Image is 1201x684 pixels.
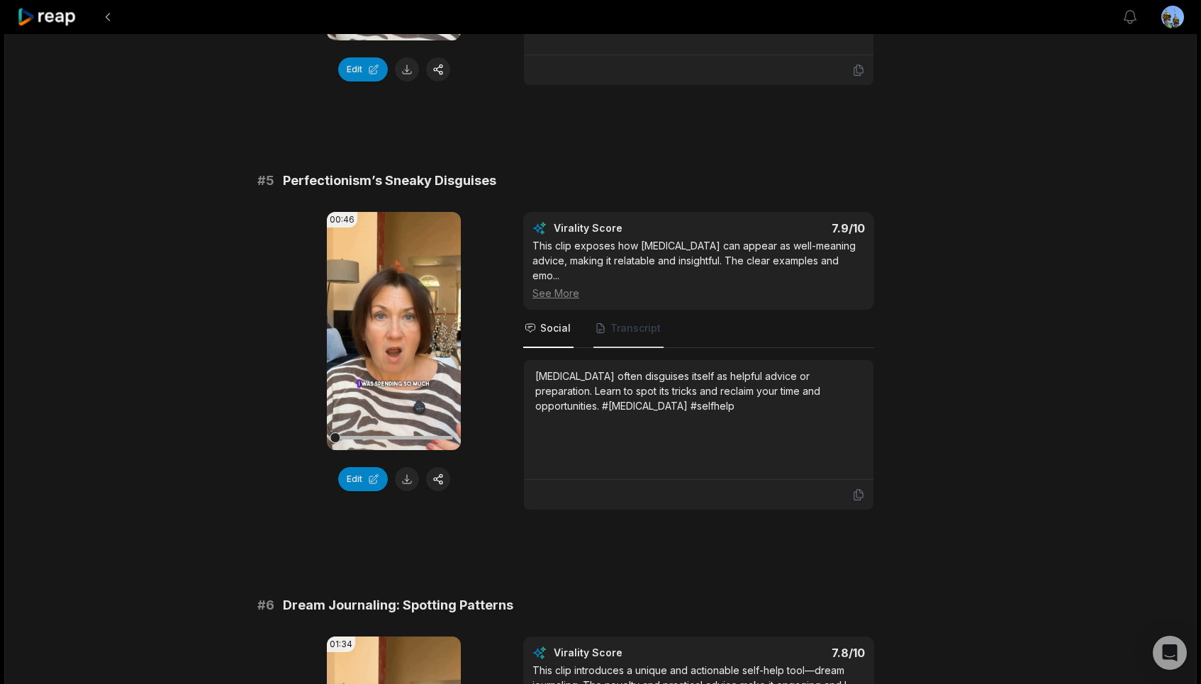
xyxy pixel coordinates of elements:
[327,212,461,450] video: Your browser does not support mp4 format.
[257,171,274,191] span: # 5
[338,57,388,82] button: Edit
[540,321,571,335] span: Social
[523,310,874,348] nav: Tabs
[554,221,706,235] div: Virality Score
[338,467,388,491] button: Edit
[532,286,865,301] div: See More
[535,369,862,413] div: [MEDICAL_DATA] often disguises itself as helpful advice or preparation. Learn to spot its tricks ...
[283,595,513,615] span: Dream Journaling: Spotting Patterns
[610,321,661,335] span: Transcript
[713,646,866,660] div: 7.8 /10
[532,238,865,301] div: This clip exposes how [MEDICAL_DATA] can appear as well-meaning advice, making it relatable and i...
[713,221,866,235] div: 7.9 /10
[283,171,496,191] span: Perfectionism’s Sneaky Disguises
[1153,636,1187,670] div: Open Intercom Messenger
[554,646,706,660] div: Virality Score
[257,595,274,615] span: # 6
